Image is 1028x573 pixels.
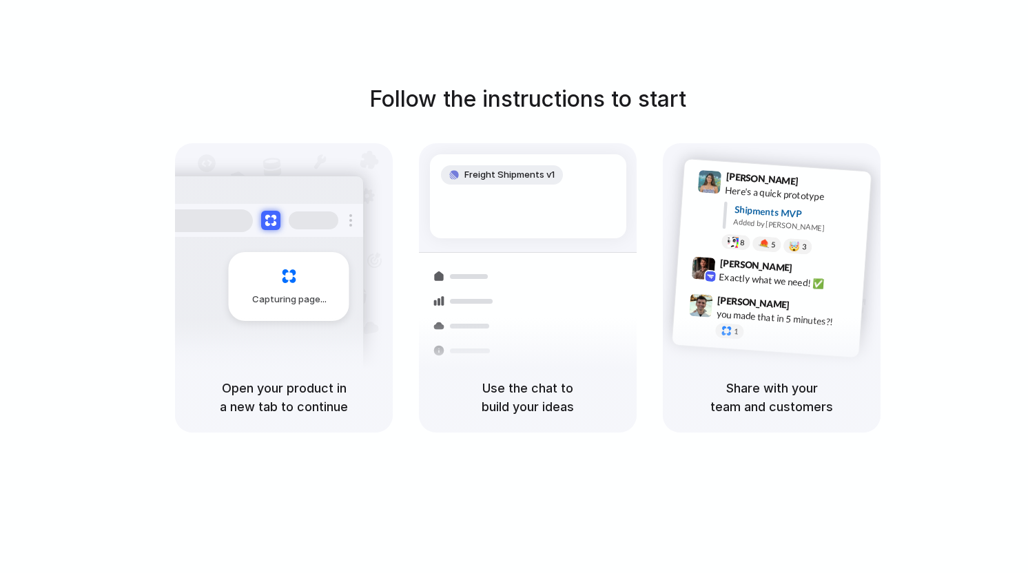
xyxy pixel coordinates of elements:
[794,300,822,316] span: 9:47 AM
[725,183,863,207] div: Here's a quick prototype
[717,293,790,313] span: [PERSON_NAME]
[734,328,739,335] span: 1
[733,216,860,236] div: Added by [PERSON_NAME]
[796,262,825,279] span: 9:42 AM
[719,256,792,275] span: [PERSON_NAME]
[435,379,620,416] h5: Use the chat to build your ideas
[679,379,864,416] h5: Share with your team and customers
[771,241,776,249] span: 5
[369,83,686,116] h1: Follow the instructions to start
[726,169,799,189] span: [PERSON_NAME]
[252,293,329,306] span: Capturing page
[719,270,856,293] div: Exactly what we need! ✅
[716,307,854,331] div: you made that in 5 minutes?!
[740,239,745,247] span: 8
[192,379,376,416] h5: Open your product in a new tab to continue
[464,168,555,182] span: Freight Shipments v1
[803,176,831,192] span: 9:41 AM
[734,202,861,225] div: Shipments MVP
[802,243,807,251] span: 3
[789,242,801,252] div: 🤯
